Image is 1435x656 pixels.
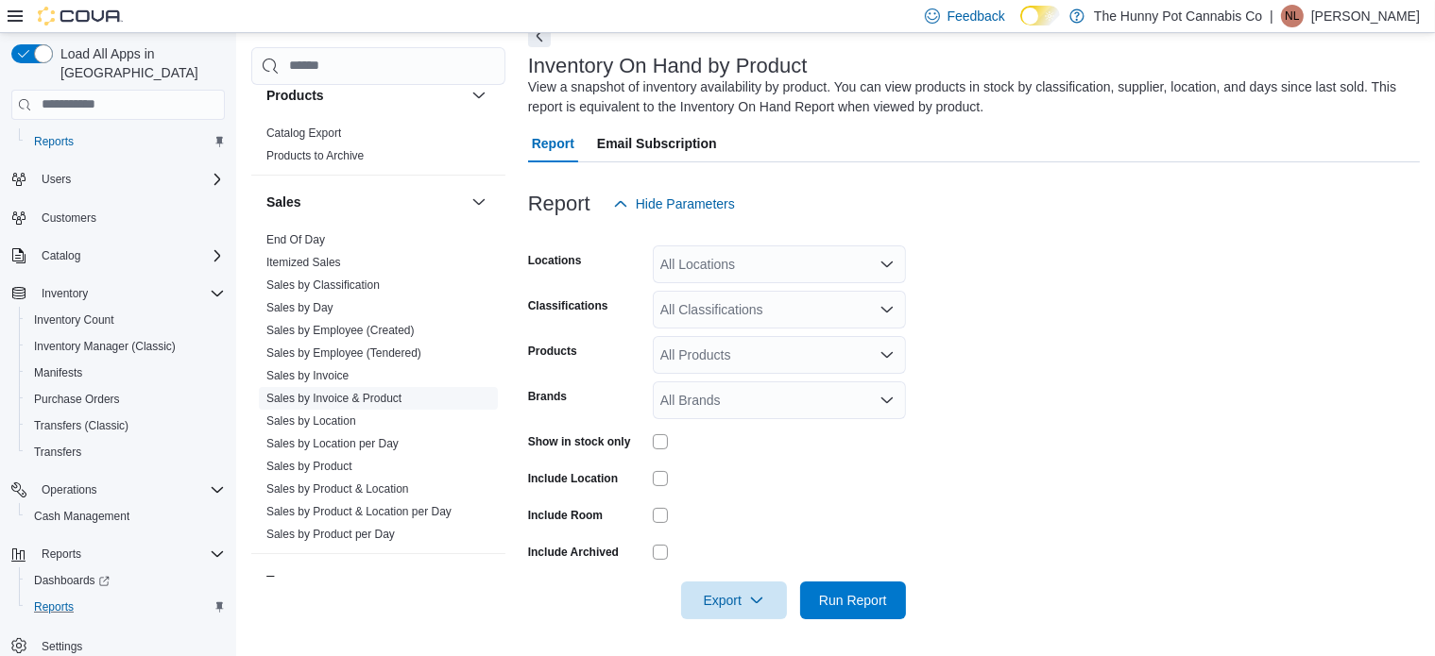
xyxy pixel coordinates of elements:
p: The Hunny Pot Cannabis Co [1094,5,1262,27]
span: Operations [34,479,225,501]
h3: Inventory On Hand by Product [528,55,808,77]
span: Catalog Export [266,126,341,141]
a: Catalog Export [266,126,341,140]
label: Include Archived [528,545,619,560]
input: Dark Mode [1020,6,1060,25]
span: Sales by Product [266,459,352,474]
label: Show in stock only [528,434,631,449]
img: Cova [38,7,123,25]
p: | [1270,5,1273,27]
div: Products [251,122,505,175]
a: Purchase Orders [26,388,128,411]
label: Locations [528,253,582,268]
button: Export [681,581,787,619]
h3: Sales [266,193,301,211]
span: Inventory Count [26,309,225,331]
a: Sales by Product per Day [266,528,395,541]
button: Hide Parameters [606,185,743,223]
span: Transfers [26,441,225,463]
span: Cash Management [26,505,225,528]
label: Classifications [528,298,608,313]
span: Inventory [34,282,225,305]
button: Users [34,168,78,191]
a: Sales by Classification [266,278,380,292]
span: Sales by Location [266,413,356,429]
span: Email Subscription [597,125,717,162]
button: Purchase Orders [19,386,232,412]
button: Reports [34,543,89,565]
button: Inventory [34,282,95,305]
button: Inventory Manager (Classic) [19,333,232,360]
span: Sales by Employee (Tendered) [266,345,421,361]
span: Sales by Product per Day [266,527,395,542]
a: End Of Day [266,233,325,246]
button: Open list of options [880,302,895,317]
button: Customers [4,204,232,231]
a: Inventory Count [26,309,122,331]
span: Export [692,581,776,619]
span: Load All Apps in [GEOGRAPHIC_DATA] [53,44,225,82]
a: Sales by Product & Location per Day [266,505,452,518]
div: Sales [251,228,505,553]
button: Cash Management [19,503,232,530]
button: Inventory Count [19,307,232,333]
a: Transfers (Classic) [26,414,136,437]
span: Transfers (Classic) [34,418,128,433]
span: Catalog [42,248,80,263]
span: Settings [42,639,82,654]
span: Inventory Count [34,312,114,328]
a: Products to Archive [266,149,364,162]
a: Dashboards [26,569,117,592]
a: Transfers [26,441,89,463]
span: Manifests [26,362,225,384]
span: Report [532,125,574,162]
button: Taxes [266,571,464,590]
span: Inventory Manager (Classic) [26,335,225,358]
button: Sales [266,193,464,211]
button: Manifests [19,360,232,386]
button: Catalog [4,243,232,269]
label: Products [528,344,577,359]
span: Sales by Product & Location [266,481,409,496]
span: Reports [26,596,225,618]
span: Manifests [34,365,82,380]
span: Reports [34,134,74,149]
button: Open list of options [880,347,895,362]
span: Users [34,168,225,191]
span: Customers [42,210,96,226]
a: Sales by Invoice & Product [266,392,401,405]
span: Purchase Orders [34,392,120,407]
a: Sales by Invoice [266,369,349,382]
span: Itemized Sales [266,255,341,270]
a: Itemized Sales [266,256,341,269]
span: Products to Archive [266,148,364,163]
a: Sales by Location per Day [266,437,399,450]
span: Feedback [948,7,1005,25]
span: Customers [34,206,225,229]
span: Sales by Invoice [266,368,349,383]
span: Sales by Day [266,300,333,315]
span: Inventory Manager (Classic) [34,339,176,354]
span: Reports [34,543,225,565]
button: Products [468,84,490,107]
h3: Report [528,193,590,215]
button: Operations [34,479,105,501]
button: Inventory [4,280,232,307]
span: Dashboards [26,569,225,592]
button: Taxes [468,569,490,592]
button: Users [4,166,232,193]
a: Reports [26,596,81,618]
span: Hide Parameters [636,194,735,213]
a: Inventory Manager (Classic) [26,335,183,358]
span: Inventory [42,286,88,301]
button: Reports [4,541,232,567]
span: Purchase Orders [26,388,225,411]
a: Sales by Employee (Created) [266,324,415,337]
span: Catalog [34,244,225,267]
h3: Products [266,86,324,105]
div: Niki Lai [1281,5,1304,27]
button: Catalog [34,244,88,267]
a: Sales by Location [266,414,356,428]
a: Sales by Employee (Tendered) [266,346,421,360]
